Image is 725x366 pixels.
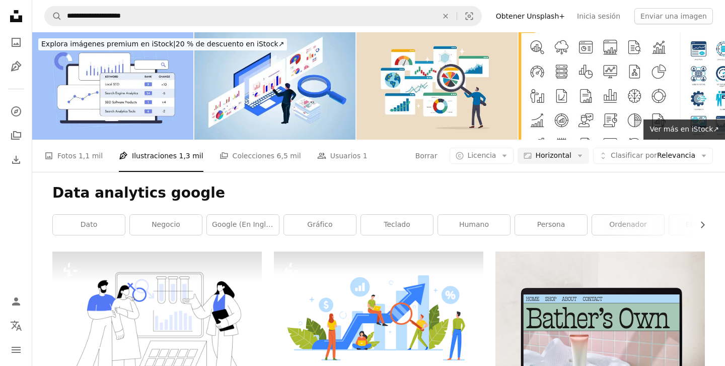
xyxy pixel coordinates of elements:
span: 1 [363,150,368,161]
h1: Data analytics google [52,184,705,202]
div: 20 % de descuento en iStock ↗ [38,38,287,50]
a: ordenador [592,215,664,235]
button: Idioma [6,316,26,336]
a: Fotos [6,32,26,52]
img: Gestión de datos, seguimiento y análisis, consultor financiero, analista de proyectos empresarial... [194,32,355,140]
button: Búsqueda visual [457,7,481,26]
a: Google (en inglés) [207,215,279,235]
a: Ver más en iStock↗ [643,119,725,140]
span: Ver más en iStock ↗ [649,125,719,133]
a: Historial de descargas [6,150,26,170]
span: Explora imágenes premium en iStock | [41,40,176,48]
button: Horizontal [518,148,589,164]
button: Enviar una imagen [634,8,713,24]
a: Obtener Unsplash+ [490,8,571,24]
a: gráfico [284,215,356,235]
a: dato [53,215,125,235]
span: Clasificar por [611,151,657,159]
span: 6,5 mil [277,150,301,161]
span: 1,1 mil [79,150,103,161]
a: Ilustraciones [6,56,26,77]
a: Usuarios 1 [317,140,368,172]
a: Iniciar sesión / Registrarse [6,291,26,312]
a: Inicia sesión [571,8,626,24]
button: Licencia [450,148,514,164]
a: Los personajes de negocios se paran alrededor de un enorme gráfico de flecha de análisis en creci... [274,307,483,316]
button: Menú [6,340,26,360]
span: Licencia [467,151,496,159]
button: desplazar lista a la derecha [693,215,705,235]
a: Explorar [6,101,26,121]
img: Iconos de línea de análisis de datos. Trazo editable. Píxel perfecto. Para Móvil y Web. Contiene ... [519,32,680,140]
a: Colecciones [6,126,26,146]
a: Colecciones 6,5 mil [220,140,301,172]
span: Horizontal [535,151,571,161]
a: Inicio — Unsplash [6,6,26,28]
a: Ilustración vectorial del concepto abstracto de planificación familiar. Servicio de salud reprodu... [52,324,262,333]
img: Informe de análisis, resultado de la investigación, tablero de gráficos y diagramas, estadísticas... [356,32,518,140]
a: persona [515,215,587,235]
button: Buscar en Unsplash [45,7,62,26]
a: Fotos 1,1 mil [44,140,103,172]
form: Encuentra imágenes en todo el sitio [44,6,482,26]
img: Rastreador de rango SEO y herramienta de clasificación para monitorear las posiciones de las pala... [32,32,193,140]
button: Borrar [434,7,457,26]
a: teclado [361,215,433,235]
a: Humano [438,215,510,235]
a: negocio [130,215,202,235]
button: Borrar [415,148,438,164]
button: Clasificar porRelevancia [593,148,713,164]
a: Explora imágenes premium en iStock|20 % de descuento en iStock↗ [32,32,293,56]
span: Relevancia [611,151,695,161]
